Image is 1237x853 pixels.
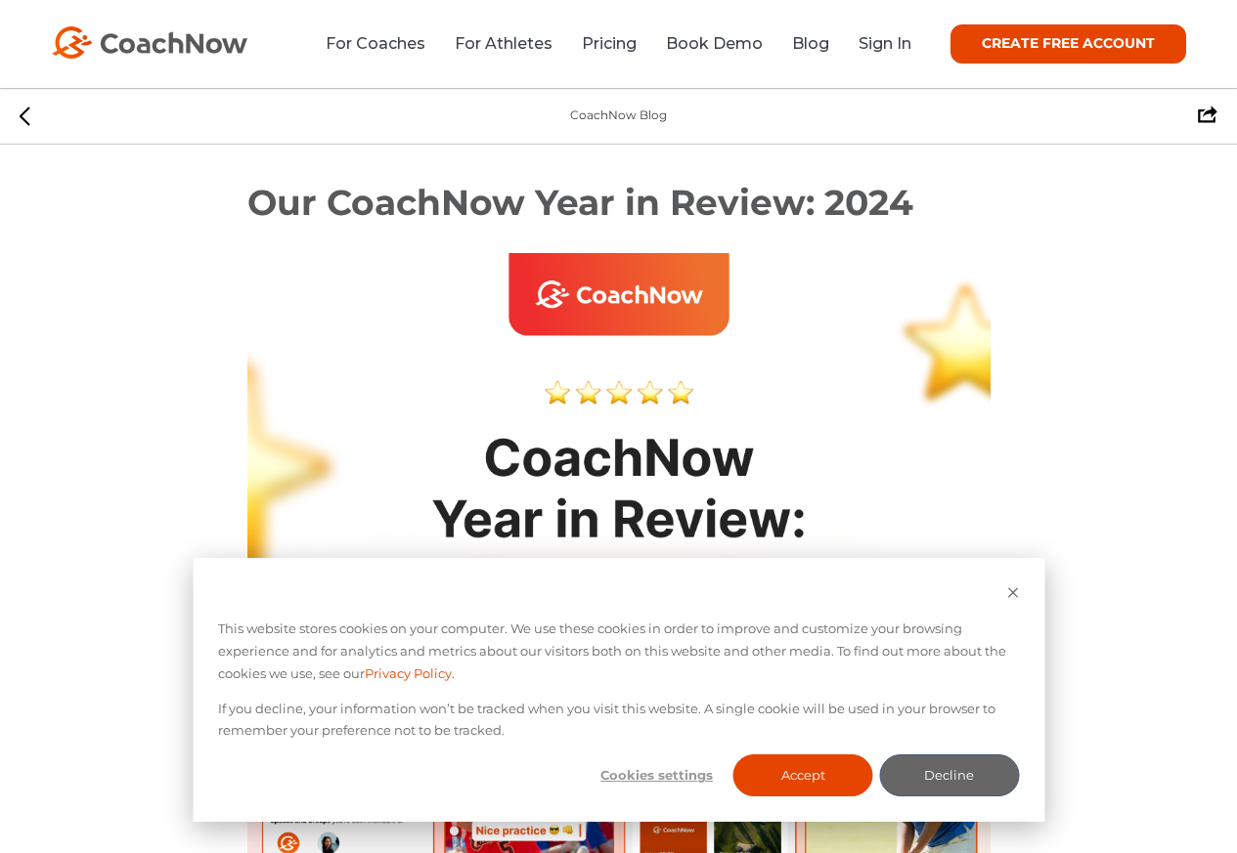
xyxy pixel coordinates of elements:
[859,34,911,53] a: Sign In
[587,754,727,796] button: Cookies settings
[326,34,425,53] a: For Coaches
[193,558,1044,822] div: Cookie banner
[247,181,913,224] span: Our CoachNow Year in Review: 2024
[1006,583,1019,606] button: Dismiss cookie banner
[218,618,1019,684] p: This website stores cookies on your computer. We use these cookies in order to improve and custom...
[666,34,763,53] a: Book Demo
[218,698,1019,743] p: If you decline, your information won’t be tracked when you visit this website. A single cookie wi...
[950,24,1186,64] a: CREATE FREE ACCOUNT
[879,754,1019,796] button: Decline
[52,26,247,59] img: CoachNow Logo
[582,34,637,53] a: Pricing
[570,107,667,125] div: CoachNow Blog
[792,34,829,53] a: Blog
[365,662,452,685] a: Privacy Policy
[733,754,873,796] button: Accept
[455,34,552,53] a: For Athletes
